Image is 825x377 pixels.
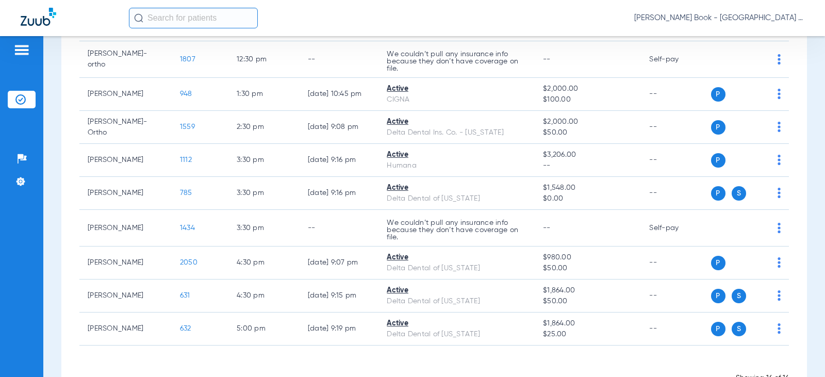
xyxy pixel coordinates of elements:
[79,41,172,78] td: [PERSON_NAME]-ortho
[641,313,711,346] td: --
[387,183,526,193] div: Active
[543,252,633,263] span: $980.00
[634,13,804,23] span: [PERSON_NAME] Book - [GEOGRAPHIC_DATA] Dental Care
[387,150,526,160] div: Active
[732,289,746,303] span: S
[300,177,379,210] td: [DATE] 9:16 PM
[543,160,633,171] span: --
[300,78,379,111] td: [DATE] 10:45 PM
[387,285,526,296] div: Active
[228,144,300,177] td: 3:30 PM
[180,156,192,163] span: 1112
[543,318,633,329] span: $1,864.00
[387,296,526,307] div: Delta Dental of [US_STATE]
[778,290,781,301] img: group-dot-blue.svg
[79,247,172,280] td: [PERSON_NAME]
[711,322,725,336] span: P
[387,84,526,94] div: Active
[543,296,633,307] span: $50.00
[641,144,711,177] td: --
[300,144,379,177] td: [DATE] 9:16 PM
[79,313,172,346] td: [PERSON_NAME]
[180,224,195,232] span: 1434
[180,90,192,97] span: 948
[79,210,172,247] td: [PERSON_NAME]
[641,280,711,313] td: --
[228,210,300,247] td: 3:30 PM
[543,183,633,193] span: $1,548.00
[300,247,379,280] td: [DATE] 9:07 PM
[778,54,781,64] img: group-dot-blue.svg
[711,120,725,135] span: P
[778,257,781,268] img: group-dot-blue.svg
[543,329,633,340] span: $25.00
[387,318,526,329] div: Active
[300,111,379,144] td: [DATE] 9:08 PM
[778,89,781,99] img: group-dot-blue.svg
[778,122,781,132] img: group-dot-blue.svg
[180,123,195,130] span: 1559
[778,323,781,334] img: group-dot-blue.svg
[228,41,300,78] td: 12:30 PM
[387,160,526,171] div: Humana
[79,177,172,210] td: [PERSON_NAME]
[543,117,633,127] span: $2,000.00
[387,193,526,204] div: Delta Dental of [US_STATE]
[134,13,143,23] img: Search Icon
[228,177,300,210] td: 3:30 PM
[228,111,300,144] td: 2:30 PM
[387,219,526,241] p: We couldn’t pull any insurance info because they don’t have coverage on file.
[641,78,711,111] td: --
[387,329,526,340] div: Delta Dental of [US_STATE]
[778,155,781,165] img: group-dot-blue.svg
[543,285,633,296] span: $1,864.00
[732,322,746,336] span: S
[387,263,526,274] div: Delta Dental of [US_STATE]
[387,117,526,127] div: Active
[711,289,725,303] span: P
[641,41,711,78] td: Self-pay
[180,189,192,196] span: 785
[387,127,526,138] div: Delta Dental Ins. Co. - [US_STATE]
[543,150,633,160] span: $3,206.00
[641,247,711,280] td: --
[13,44,30,56] img: hamburger-icon
[300,313,379,346] td: [DATE] 9:19 PM
[543,56,551,63] span: --
[180,292,190,299] span: 631
[21,8,56,26] img: Zuub Logo
[79,78,172,111] td: [PERSON_NAME]
[228,247,300,280] td: 4:30 PM
[543,84,633,94] span: $2,000.00
[79,111,172,144] td: [PERSON_NAME]- Ortho
[387,51,526,72] p: We couldn’t pull any insurance info because they don’t have coverage on file.
[180,56,195,63] span: 1807
[711,256,725,270] span: P
[79,144,172,177] td: [PERSON_NAME]
[711,153,725,168] span: P
[641,210,711,247] td: Self-pay
[300,41,379,78] td: --
[300,280,379,313] td: [DATE] 9:15 PM
[543,263,633,274] span: $50.00
[732,186,746,201] span: S
[228,280,300,313] td: 4:30 PM
[641,111,711,144] td: --
[543,224,551,232] span: --
[711,186,725,201] span: P
[543,127,633,138] span: $50.00
[387,252,526,263] div: Active
[543,94,633,105] span: $100.00
[778,223,781,233] img: group-dot-blue.svg
[711,87,725,102] span: P
[180,259,197,266] span: 2050
[543,193,633,204] span: $0.00
[387,94,526,105] div: CIGNA
[228,78,300,111] td: 1:30 PM
[228,313,300,346] td: 5:00 PM
[300,210,379,247] td: --
[778,188,781,198] img: group-dot-blue.svg
[180,325,191,332] span: 632
[641,177,711,210] td: --
[79,280,172,313] td: [PERSON_NAME]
